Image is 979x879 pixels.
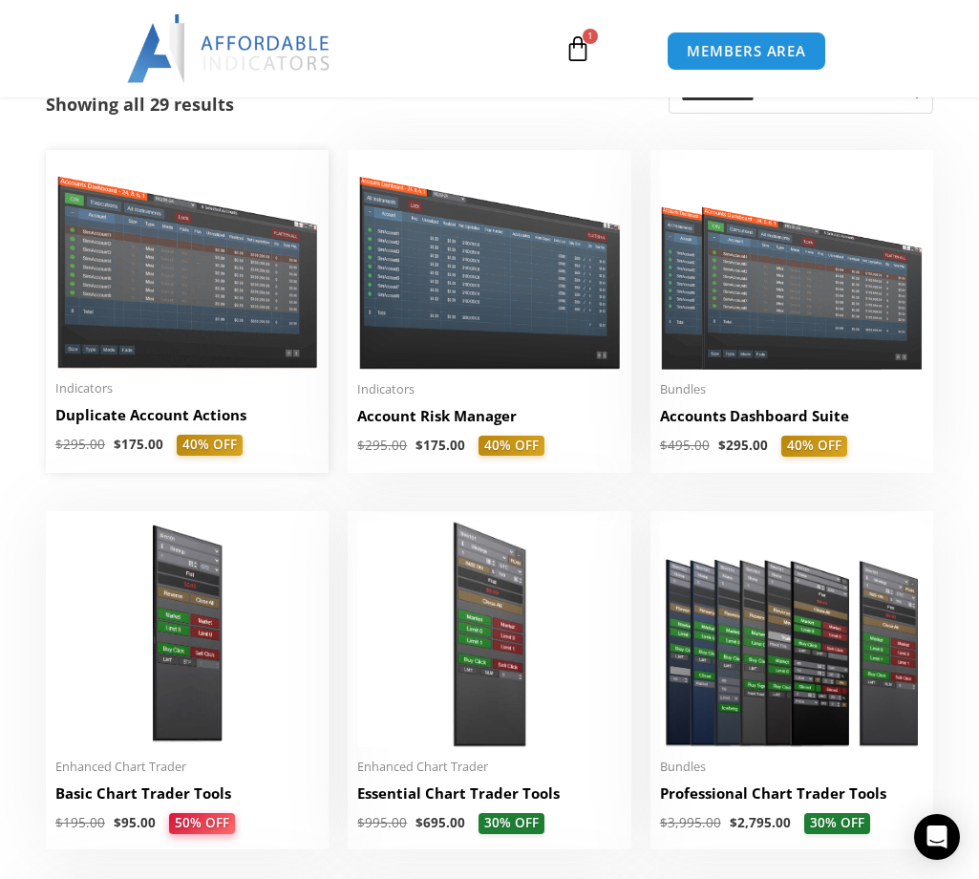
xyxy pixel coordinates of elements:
[167,812,237,834] span: 50% OFF
[718,437,726,454] span: $
[660,814,668,831] span: $
[55,783,319,813] a: Basic Chart Trader Tools
[55,380,319,397] span: Indicators
[583,29,598,44] span: 1
[55,759,319,775] span: Enhanced Chart Trader
[660,759,924,775] span: Bundles
[46,96,234,113] p: Showing all 29 results
[55,405,319,425] h2: Duplicate Account Actions
[357,759,621,775] span: Enhanced Chart Trader
[660,783,924,804] h2: Professional Chart Trader Tools
[660,437,710,454] bdi: 495.00
[114,436,121,453] span: $
[357,381,621,397] span: Indicators
[660,160,924,371] img: Accounts Dashboard Suite
[660,783,924,813] a: Professional Chart Trader Tools
[415,437,423,454] span: $
[177,435,243,456] span: 40% OFF
[660,814,721,831] bdi: 3,995.00
[415,437,465,454] bdi: 175.00
[667,32,826,71] a: MEMBERS AREA
[660,381,924,397] span: Bundles
[357,437,365,454] span: $
[357,406,621,426] h2: Account Risk Manager
[479,436,544,457] span: 40% OFF
[536,21,620,76] a: 1
[114,814,156,831] bdi: 95.00
[730,814,737,831] span: $
[660,437,668,454] span: $
[55,521,319,748] img: BasicTools
[357,814,407,831] bdi: 995.00
[660,406,924,426] h2: Accounts Dashboard Suite
[718,437,768,454] bdi: 295.00
[55,814,105,831] bdi: 195.00
[415,814,465,831] bdi: 695.00
[55,436,105,453] bdi: 295.00
[357,437,407,454] bdi: 295.00
[114,436,163,453] bdi: 175.00
[660,521,924,748] img: ProfessionalToolsBundlePage
[55,405,319,435] a: Duplicate Account Actions
[114,814,121,831] span: $
[687,44,806,58] span: MEMBERS AREA
[357,406,621,436] a: Account Risk Manager
[730,814,791,831] bdi: 2,795.00
[415,814,423,831] span: $
[357,783,621,813] a: Essential Chart Trader Tools
[914,814,960,860] div: Open Intercom Messenger
[357,160,621,370] img: Account Risk Manager
[660,406,924,436] a: Accounts Dashboard Suite
[55,814,63,831] span: $
[357,814,365,831] span: $
[55,160,319,370] img: Duplicate Account Actions
[127,14,332,83] img: LogoAI | Affordable Indicators – NinjaTrader
[55,783,319,804] h2: Basic Chart Trader Tools
[357,521,621,748] img: Essential Chart Trader Tools
[479,813,544,834] span: 30% OFF
[781,436,847,457] span: 40% OFF
[55,436,63,453] span: $
[804,813,870,834] span: 30% OFF
[357,783,621,804] h2: Essential Chart Trader Tools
